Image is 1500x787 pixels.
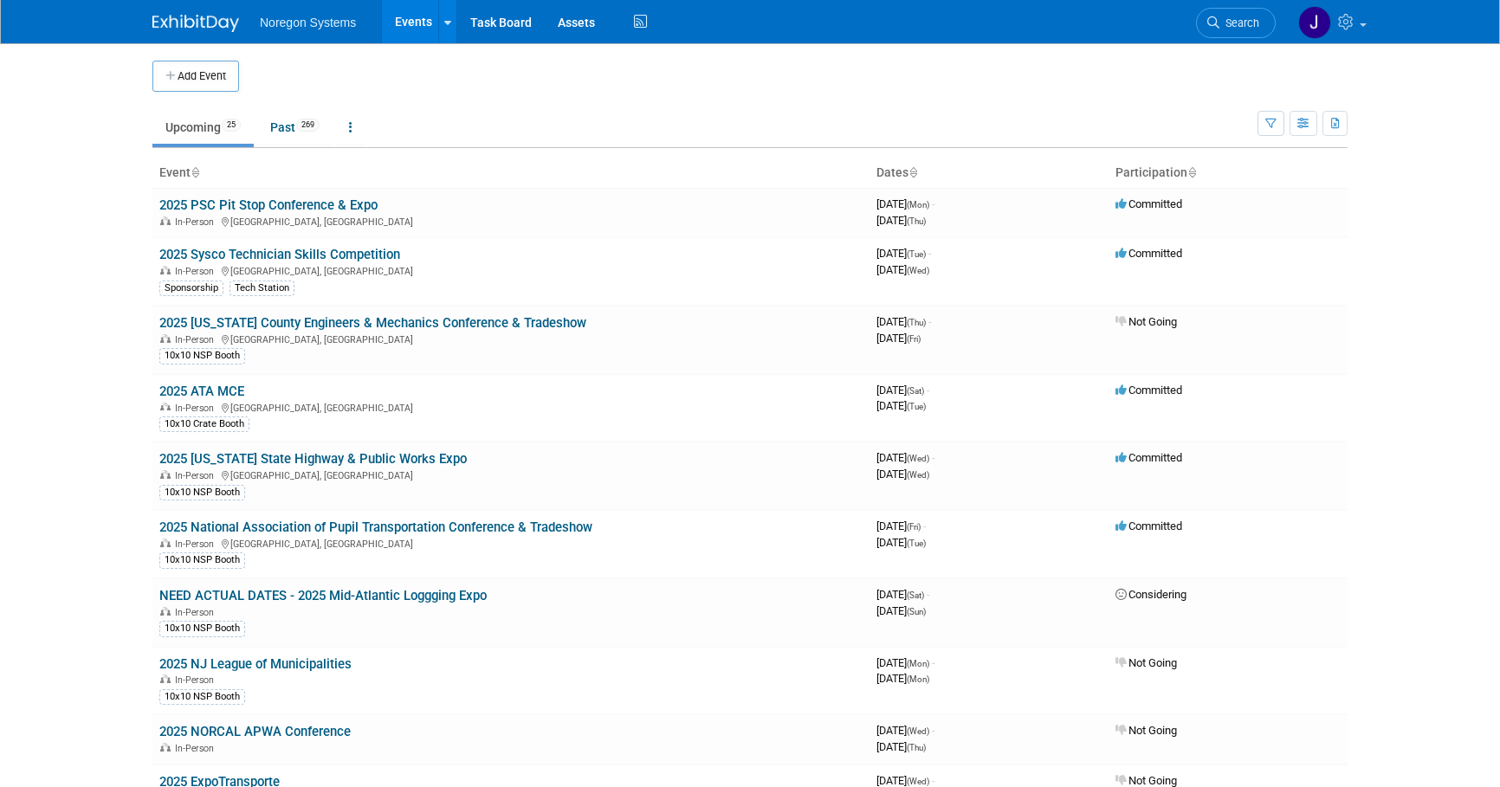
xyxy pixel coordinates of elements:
span: (Mon) [907,674,929,684]
span: (Sat) [907,386,924,396]
span: (Tue) [907,539,926,548]
div: [GEOGRAPHIC_DATA], [GEOGRAPHIC_DATA] [159,536,863,550]
img: In-Person Event [160,539,171,547]
span: [DATE] [876,247,931,260]
a: 2025 ATA MCE [159,384,244,399]
span: [DATE] [876,332,921,345]
div: Tech Station [230,281,294,296]
span: 269 [296,119,320,132]
span: Committed [1115,519,1182,532]
div: 10x10 NSP Booth [159,621,245,636]
img: In-Person Event [160,266,171,274]
span: - [932,724,934,737]
div: 10x10 NSP Booth [159,689,245,705]
span: [DATE] [876,672,929,685]
span: [DATE] [876,536,926,549]
span: Not Going [1115,656,1177,669]
span: (Mon) [907,200,929,210]
span: [DATE] [876,740,926,753]
a: Past269 [257,111,333,144]
a: 2025 NJ League of Municipalities [159,656,352,672]
span: (Tue) [907,402,926,411]
th: Event [152,158,870,188]
img: In-Person Event [160,607,171,616]
div: 10x10 NSP Booth [159,552,245,568]
span: (Sat) [907,590,924,600]
span: [DATE] [876,399,926,412]
span: (Tue) [907,249,926,259]
span: - [923,519,926,532]
span: - [932,774,934,787]
a: 2025 National Association of Pupil Transportation Conference & Tradeshow [159,519,592,535]
span: Committed [1115,197,1182,210]
span: [DATE] [876,604,926,617]
span: - [932,656,934,669]
img: ExhibitDay [152,15,239,32]
span: - [928,315,931,328]
div: [GEOGRAPHIC_DATA], [GEOGRAPHIC_DATA] [159,400,863,414]
span: (Fri) [907,334,921,344]
span: - [927,588,929,601]
span: (Thu) [907,743,926,752]
a: Search [1196,8,1276,38]
span: Committed [1115,247,1182,260]
a: NEED ACTUAL DATES - 2025 Mid-Atlantic Loggging Expo [159,588,487,603]
a: 2025 [US_STATE] State Highway & Public Works Expo [159,451,467,467]
span: In-Person [175,743,219,754]
span: - [932,451,934,464]
span: - [928,247,931,260]
span: 25 [222,119,241,132]
span: In-Person [175,674,219,686]
span: Committed [1115,451,1182,464]
span: Noregon Systems [260,16,356,29]
span: Considering [1115,588,1186,601]
span: (Thu) [907,318,926,327]
span: - [932,197,934,210]
span: Not Going [1115,774,1177,787]
span: In-Person [175,403,219,414]
a: 2025 NORCAL APWA Conference [159,724,351,739]
a: 2025 Sysco Technician Skills Competition [159,247,400,262]
div: [GEOGRAPHIC_DATA], [GEOGRAPHIC_DATA] [159,214,863,228]
span: [DATE] [876,724,934,737]
img: In-Person Event [160,470,171,479]
a: 2025 PSC Pit Stop Conference & Expo [159,197,378,213]
a: 2025 [US_STATE] County Engineers & Mechanics Conference & Tradeshow [159,315,586,331]
span: [DATE] [876,214,926,227]
span: [DATE] [876,315,931,328]
span: - [927,384,929,397]
img: In-Person Event [160,216,171,225]
span: [DATE] [876,519,926,532]
span: (Thu) [907,216,926,226]
a: Sort by Participation Type [1187,165,1196,179]
span: (Wed) [907,726,929,736]
a: Sort by Event Name [191,165,199,179]
span: [DATE] [876,468,929,481]
span: [DATE] [876,588,929,601]
img: In-Person Event [160,674,171,683]
span: In-Person [175,470,219,481]
th: Participation [1109,158,1348,188]
span: (Fri) [907,522,921,532]
div: 10x10 Crate Booth [159,416,249,432]
span: [DATE] [876,451,934,464]
a: Upcoming25 [152,111,254,144]
span: [DATE] [876,197,934,210]
div: 10x10 NSP Booth [159,485,245,500]
span: [DATE] [876,384,929,397]
button: Add Event [152,61,239,92]
span: Not Going [1115,724,1177,737]
span: In-Person [175,607,219,618]
span: Search [1219,16,1259,29]
span: In-Person [175,539,219,550]
span: In-Person [175,334,219,345]
div: [GEOGRAPHIC_DATA], [GEOGRAPHIC_DATA] [159,468,863,481]
img: In-Person Event [160,743,171,752]
span: (Wed) [907,454,929,463]
span: In-Person [175,216,219,228]
a: Sort by Start Date [908,165,917,179]
div: [GEOGRAPHIC_DATA], [GEOGRAPHIC_DATA] [159,263,863,277]
div: [GEOGRAPHIC_DATA], [GEOGRAPHIC_DATA] [159,332,863,345]
span: [DATE] [876,263,929,276]
span: Not Going [1115,315,1177,328]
